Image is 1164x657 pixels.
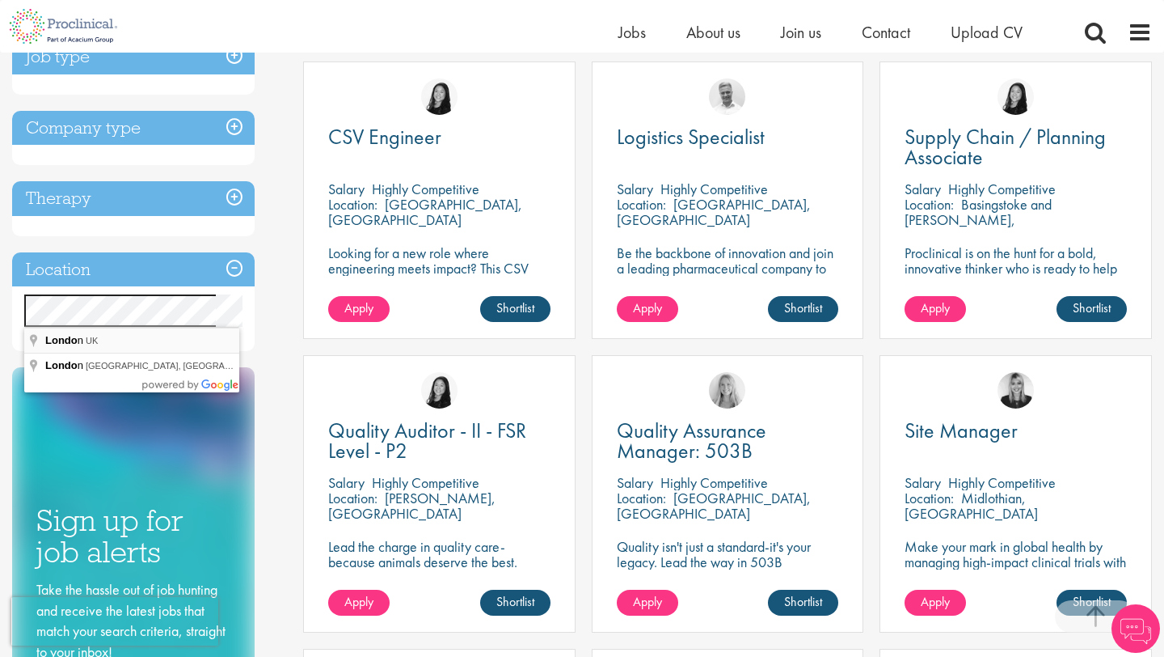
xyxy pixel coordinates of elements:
span: Location: [617,489,666,507]
p: Highly Competitive [948,180,1056,198]
img: Janelle Jones [997,372,1034,409]
span: Location: [328,195,377,214]
a: Shortlist [1056,296,1127,322]
a: Apply [328,590,390,616]
a: About us [686,22,740,43]
h3: Job type [12,40,255,74]
span: CSV Engineer [328,123,441,150]
a: Site Manager [905,421,1127,441]
span: Londo [45,359,78,371]
p: Basingstoke and [PERSON_NAME], [GEOGRAPHIC_DATA] [905,195,1052,244]
a: Apply [617,296,678,322]
p: Highly Competitive [948,473,1056,492]
p: Midlothian, [GEOGRAPHIC_DATA] [905,489,1038,523]
img: Numhom Sudsok [421,372,458,409]
a: Apply [905,590,966,616]
p: Highly Competitive [660,180,768,198]
span: [GEOGRAPHIC_DATA], [GEOGRAPHIC_DATA] [86,361,276,371]
a: Quality Auditor - II - FSR Level - P2 [328,421,550,461]
span: Salary [617,473,653,492]
iframe: reCAPTCHA [11,597,218,646]
span: Apply [633,299,662,316]
img: Shannon Briggs [709,372,745,409]
p: [GEOGRAPHIC_DATA], [GEOGRAPHIC_DATA] [617,195,811,229]
a: Logistics Specialist [617,127,839,147]
p: Highly Competitive [660,473,768,492]
span: Quality Assurance Manager: 503B [617,417,766,464]
a: Upload CV [951,22,1023,43]
span: Supply Chain / Planning Associate [905,123,1106,171]
span: Location: [617,195,666,214]
a: Supply Chain / Planning Associate [905,127,1127,167]
a: Shortlist [768,296,838,322]
span: Londo [45,334,78,346]
span: Site Manager [905,417,1018,444]
a: Shortlist [480,590,550,616]
p: Proclinical is on the hunt for a bold, innovative thinker who is ready to help push the boundarie... [905,245,1127,307]
span: n [45,359,86,371]
a: CSV Engineer [328,127,550,147]
a: Shortlist [768,590,838,616]
a: Shortlist [1056,590,1127,616]
img: Numhom Sudsok [997,78,1034,115]
a: Shortlist [480,296,550,322]
span: Salary [905,180,941,198]
a: Apply [905,296,966,322]
h3: Therapy [12,181,255,216]
span: Salary [328,180,365,198]
a: Apply [617,590,678,616]
span: Apply [921,299,950,316]
p: Quality isn't just a standard-it's your legacy. Lead the way in 503B excellence. [617,539,839,585]
p: Be the backbone of innovation and join a leading pharmaceutical company to help keep life-changin... [617,245,839,307]
h3: Sign up for job alerts [36,505,230,567]
span: n [45,334,86,346]
p: [GEOGRAPHIC_DATA], [GEOGRAPHIC_DATA] [617,489,811,523]
span: Location: [905,195,954,214]
h3: Location [12,252,255,287]
p: [PERSON_NAME], [GEOGRAPHIC_DATA] [328,489,496,523]
span: Salary [328,473,365,492]
h3: Company type [12,111,255,146]
span: Quality Auditor - II - FSR Level - P2 [328,417,526,464]
a: Jobs [618,22,646,43]
a: Join us [781,22,821,43]
p: Highly Competitive [372,473,479,492]
span: Apply [633,593,662,610]
span: Apply [344,593,373,610]
span: Location: [905,489,954,507]
p: Lead the charge in quality care-because animals deserve the best. [328,539,550,570]
a: Apply [328,296,390,322]
span: Logistics Specialist [617,123,765,150]
span: UK [86,336,98,345]
img: Chatbot [1111,604,1160,653]
img: Numhom Sudsok [421,78,458,115]
span: Apply [921,593,950,610]
p: Highly Competitive [372,180,479,198]
p: Looking for a new role where engineering meets impact? This CSV Engineer role is calling your name! [328,245,550,291]
p: [GEOGRAPHIC_DATA], [GEOGRAPHIC_DATA] [328,195,522,229]
span: Salary [905,473,941,492]
span: Salary [617,180,653,198]
p: Make your mark in global health by managing high-impact clinical trials with a leading CRO. [905,539,1127,585]
img: Joshua Bye [709,78,745,115]
span: Location: [328,489,377,507]
a: Contact [862,22,910,43]
span: Apply [344,299,373,316]
a: Quality Assurance Manager: 503B [617,421,839,461]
